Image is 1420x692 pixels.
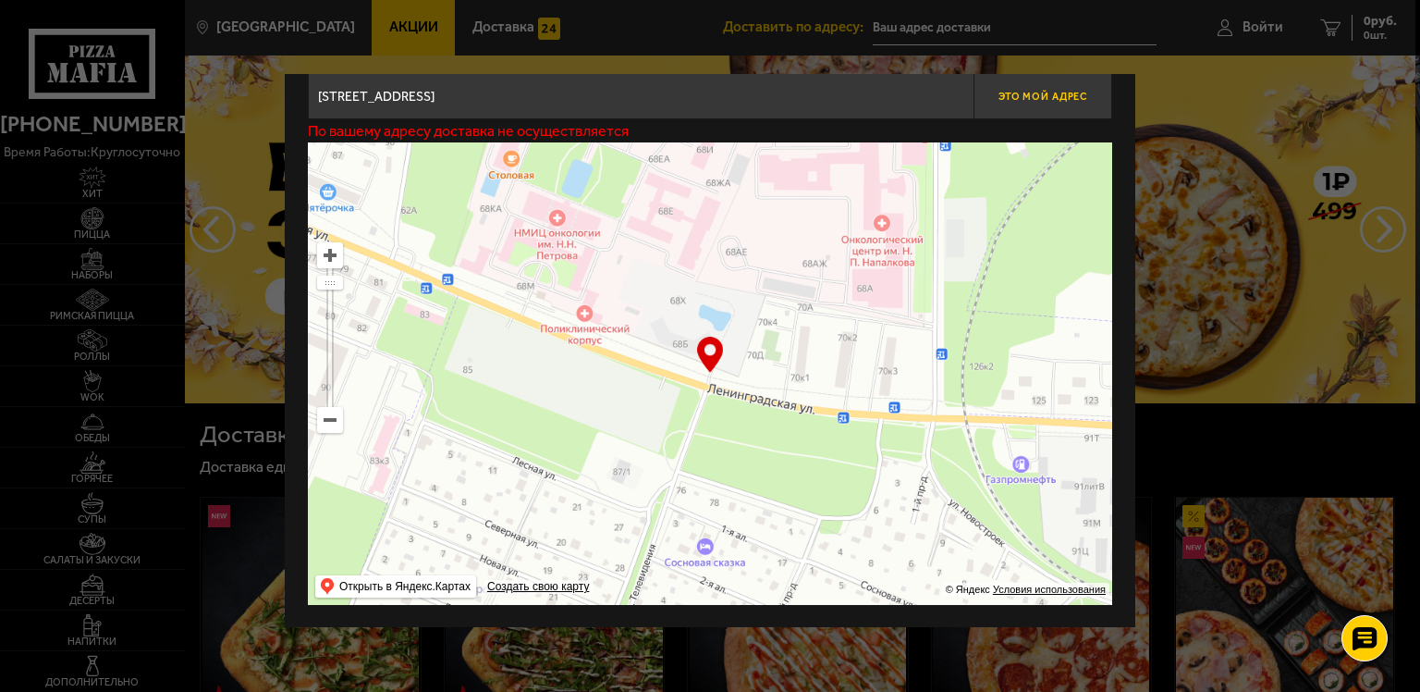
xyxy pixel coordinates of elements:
[993,584,1106,595] a: Условия использования
[484,580,593,594] a: Создать свою карту
[339,575,471,598] ymaps: Открыть в Яндекс.Картах
[308,73,973,119] input: Введите адрес доставки
[315,575,476,598] ymaps: Открыть в Яндекс.Картах
[973,73,1112,119] button: Это мой адрес
[998,91,1087,103] span: Это мой адрес
[308,124,629,139] p: По вашему адресу доставка не осуществляется
[946,584,990,595] ymaps: © Яндекс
